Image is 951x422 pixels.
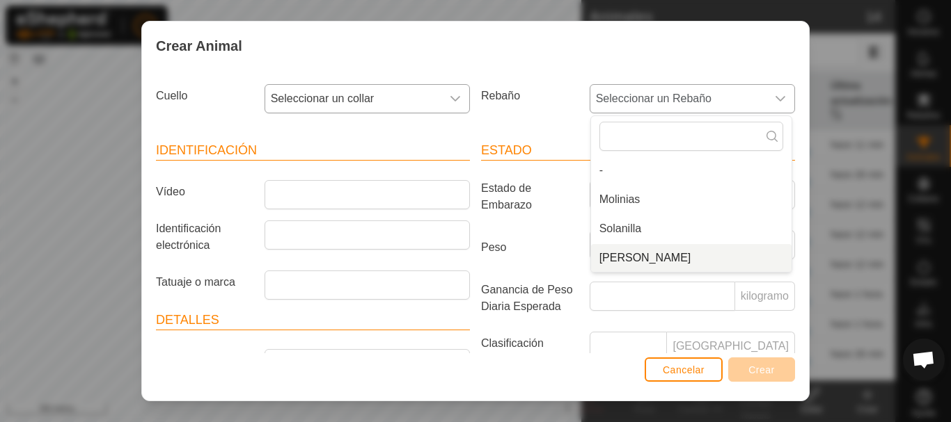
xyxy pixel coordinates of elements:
[590,85,767,113] span: Seleccionar un Rebaño
[481,337,544,349] font: Clasificación
[271,92,375,104] font: Seleccionar un collar
[481,284,573,312] font: Ganancia de Peso Diaria Esperada
[599,252,691,263] font: [PERSON_NAME]
[767,85,794,113] div: disparador desplegable
[728,357,795,382] button: Crear
[663,364,705,375] font: Cancelar
[599,222,641,234] font: Solanilla
[748,364,775,375] font: Crear
[591,156,792,184] li: -
[156,38,242,54] font: Crear Animal
[441,85,469,113] div: disparador desplegable
[599,193,640,205] font: Molinias
[481,241,506,253] font: Peso
[645,357,723,382] button: Cancelar
[481,143,532,157] font: Estado
[156,143,257,157] font: Identificación
[591,156,792,272] ul: Lista de opciones
[265,85,441,113] span: 3636297193
[156,222,221,251] font: Identificación electrónica
[673,340,789,352] font: [GEOGRAPHIC_DATA]
[481,90,520,102] font: Rebaño
[741,290,789,302] font: kilogramo
[599,164,603,176] font: -
[591,244,792,272] li: Solanilla Olivar
[596,92,712,104] font: Seleccionar un Rebaño
[156,186,185,197] font: Vídeo
[903,339,945,380] a: Chat abierto
[591,186,792,213] li: Molinias
[156,313,219,327] font: Detalles
[156,276,235,288] font: Tatuaje o marca
[156,90,187,102] font: Cuello
[481,182,532,211] font: Estado de Embarazo
[591,215,792,243] li: Solanilla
